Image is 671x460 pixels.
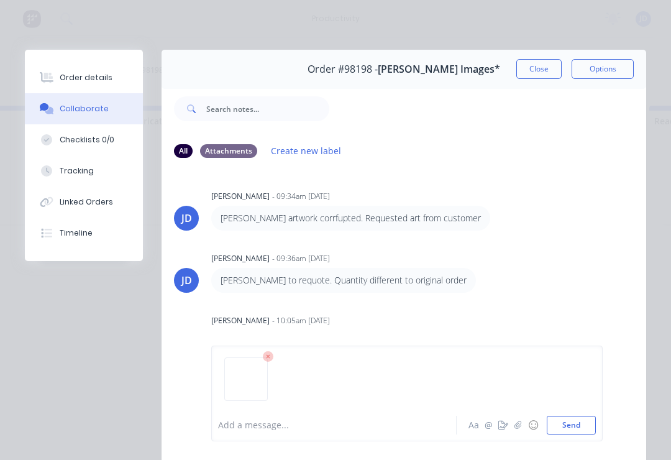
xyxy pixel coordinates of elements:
[378,63,500,75] span: [PERSON_NAME] Images*
[60,196,113,208] div: Linked Orders
[60,165,94,177] div: Tracking
[466,418,481,433] button: Aa
[60,228,93,239] div: Timeline
[25,93,143,124] button: Collaborate
[206,96,329,121] input: Search notes...
[265,142,348,159] button: Create new label
[181,273,192,288] div: JD
[211,253,270,264] div: [PERSON_NAME]
[174,144,193,158] div: All
[60,72,112,83] div: Order details
[25,155,143,186] button: Tracking
[25,218,143,249] button: Timeline
[25,186,143,218] button: Linked Orders
[60,103,109,114] div: Collaborate
[25,124,143,155] button: Checklists 0/0
[200,144,257,158] div: Attachments
[272,315,330,326] div: - 10:05am [DATE]
[272,191,330,202] div: - 09:34am [DATE]
[221,212,481,224] p: [PERSON_NAME] artwork corrfupted. Requested art from customer
[211,191,270,202] div: [PERSON_NAME]
[308,63,378,75] span: Order #98198 -
[25,62,143,93] button: Order details
[181,211,192,226] div: JD
[481,418,496,433] button: @
[60,134,114,145] div: Checklists 0/0
[221,274,467,287] p: [PERSON_NAME] to requote. Quantity different to original order
[272,253,330,264] div: - 09:36am [DATE]
[211,315,270,326] div: [PERSON_NAME]
[526,418,541,433] button: ☺
[572,59,634,79] button: Options
[547,416,596,435] button: Send
[516,59,562,79] button: Close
